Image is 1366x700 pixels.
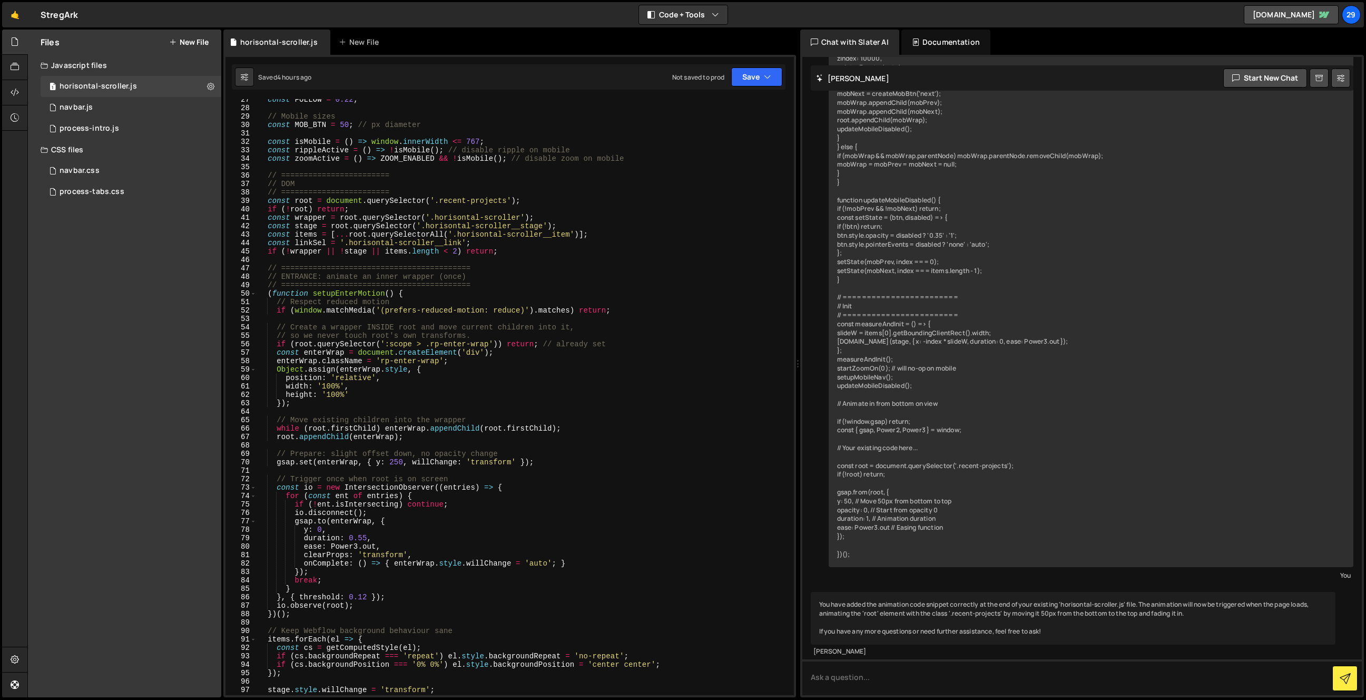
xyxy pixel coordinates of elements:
button: New File [169,38,209,46]
div: 29 [225,112,257,121]
a: 🤙 [2,2,28,27]
div: 51 [225,298,257,306]
div: 95 [225,669,257,677]
div: 35 [225,163,257,171]
div: 32 [225,138,257,146]
div: horisontal-scroller.js [240,37,318,47]
a: [DOMAIN_NAME] [1244,5,1339,24]
button: Save [731,67,782,86]
div: Not saved to prod [672,73,725,82]
div: 91 [225,635,257,644]
div: 37 [225,180,257,188]
div: 44 [225,239,257,247]
div: 66 [225,424,257,433]
div: 57 [225,348,257,357]
div: 67 [225,433,257,441]
div: 16690/45597.js [41,97,221,118]
div: Saved [258,73,312,82]
div: 79 [225,534,257,542]
div: 47 [225,264,257,273]
div: 49 [225,281,257,289]
div: horisontal-scroller.js [60,82,137,91]
div: 52 [225,306,257,315]
div: 16690/47560.js [41,76,221,97]
div: 78 [225,526,257,534]
div: Javascript files [28,55,221,76]
div: 16690/47286.css [41,181,221,202]
div: 73 [225,483,257,492]
div: 63 [225,399,257,407]
div: 70 [225,458,257,466]
div: 27 [225,95,257,104]
div: Documentation [901,30,990,55]
div: 83 [225,568,257,576]
div: 16690/45596.css [41,160,221,181]
div: 59 [225,365,257,374]
div: process-tabs.css [60,187,124,197]
div: 82 [225,559,257,568]
div: 40 [225,205,257,213]
div: 89 [225,618,257,627]
div: 36 [225,171,257,180]
div: 42 [225,222,257,230]
h2: Files [41,36,60,48]
div: 53 [225,315,257,323]
div: 84 [225,576,257,585]
div: 81 [225,551,257,559]
span: 1 [50,83,56,92]
div: 68 [225,441,257,450]
div: 69 [225,450,257,458]
div: 85 [225,585,257,593]
div: 77 [225,517,257,526]
div: 16690/47289.js [41,118,221,139]
div: 94 [225,660,257,669]
div: [PERSON_NAME] [813,647,1333,656]
a: 29 [1342,5,1361,24]
div: 43 [225,230,257,239]
div: 88 [225,610,257,618]
div: navbar.js [60,103,93,112]
div: 34 [225,154,257,163]
div: 60 [225,374,257,382]
div: 38 [225,188,257,197]
div: 54 [225,323,257,332]
div: 61 [225,382,257,391]
div: Chat with Slater AI [800,30,899,55]
div: 97 [225,686,257,694]
div: 76 [225,509,257,517]
div: 58 [225,357,257,365]
button: Start new chat [1223,69,1307,87]
div: 75 [225,500,257,509]
div: 65 [225,416,257,424]
div: 64 [225,407,257,416]
div: 74 [225,492,257,500]
div: You have added the animation code snippet correctly at the end of your existing 'horisontal-scrol... [811,592,1336,644]
div: process-intro.js [60,124,119,133]
div: 39 [225,197,257,205]
div: 48 [225,273,257,281]
div: 45 [225,247,257,256]
h2: [PERSON_NAME] [816,73,889,83]
div: 96 [225,677,257,686]
div: 55 [225,332,257,340]
div: 90 [225,627,257,635]
div: 4 hours ago [277,73,312,82]
div: 56 [225,340,257,348]
div: navbar.css [60,166,100,176]
div: 31 [225,129,257,138]
div: 46 [225,256,257,264]
div: 92 [225,644,257,652]
div: 93 [225,652,257,660]
div: 87 [225,601,257,610]
div: New File [339,37,383,47]
div: 50 [225,289,257,298]
div: 33 [225,146,257,154]
div: 41 [225,213,257,222]
div: 80 [225,542,257,551]
button: Code + Tools [639,5,728,24]
div: 62 [225,391,257,399]
div: CSS files [28,139,221,160]
div: 30 [225,121,257,129]
div: 72 [225,475,257,483]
